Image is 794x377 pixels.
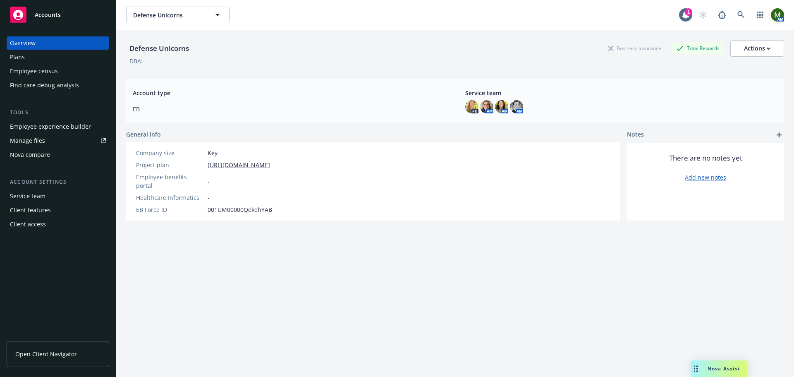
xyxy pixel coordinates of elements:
[208,205,272,214] span: 001UM00000QekehYAB
[7,120,109,133] a: Employee experience builder
[465,89,777,97] span: Service team
[733,7,749,23] a: Search
[208,177,210,186] span: -
[7,65,109,78] a: Employee census
[10,50,25,64] div: Plans
[133,89,445,97] span: Account type
[10,65,58,78] div: Employee census
[10,148,50,161] div: Nova compare
[7,3,109,26] a: Accounts
[7,148,109,161] a: Nova compare
[10,134,45,147] div: Manage files
[126,130,161,139] span: General info
[685,8,692,16] div: 1
[7,108,109,117] div: Tools
[714,7,730,23] a: Report a Bug
[669,153,742,163] span: There are no notes yet
[627,130,644,140] span: Notes
[7,36,109,50] a: Overview
[136,205,204,214] div: EB Force ID
[10,218,46,231] div: Client access
[10,120,91,133] div: Employee experience builder
[730,40,784,57] button: Actions
[752,7,768,23] a: Switch app
[208,149,218,157] span: Key
[7,79,109,92] a: Find care debug analysis
[136,173,204,190] div: Employee benefits portal
[695,7,711,23] a: Start snowing
[510,100,523,113] img: photo
[126,43,192,54] div: Defense Unicorns
[7,178,109,186] div: Account settings
[672,43,724,53] div: Total Rewards
[685,173,726,182] a: Add new notes
[10,36,36,50] div: Overview
[136,149,204,157] div: Company size
[7,190,109,203] a: Service team
[708,365,740,372] span: Nova Assist
[744,41,770,56] div: Actions
[7,218,109,231] a: Client access
[126,7,230,23] button: Defense Unicorns
[10,79,79,92] div: Find care debug analysis
[35,12,61,18] span: Accounts
[465,100,478,113] img: photo
[7,50,109,64] a: Plans
[136,161,204,169] div: Project plan
[7,134,109,147] a: Manage files
[133,105,445,113] span: EB
[136,193,204,202] div: Healthcare Informatics
[10,204,51,217] div: Client features
[480,100,493,113] img: photo
[208,161,270,169] a: [URL][DOMAIN_NAME]
[208,193,210,202] span: -
[771,8,784,22] img: photo
[495,100,508,113] img: photo
[691,360,701,377] div: Drag to move
[7,204,109,217] a: Client features
[604,43,665,53] div: Business Insurance
[15,350,77,358] span: Open Client Navigator
[129,57,145,65] div: DBA: -
[774,130,784,140] a: add
[10,190,45,203] div: Service team
[691,360,747,377] button: Nova Assist
[133,11,205,19] span: Defense Unicorns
